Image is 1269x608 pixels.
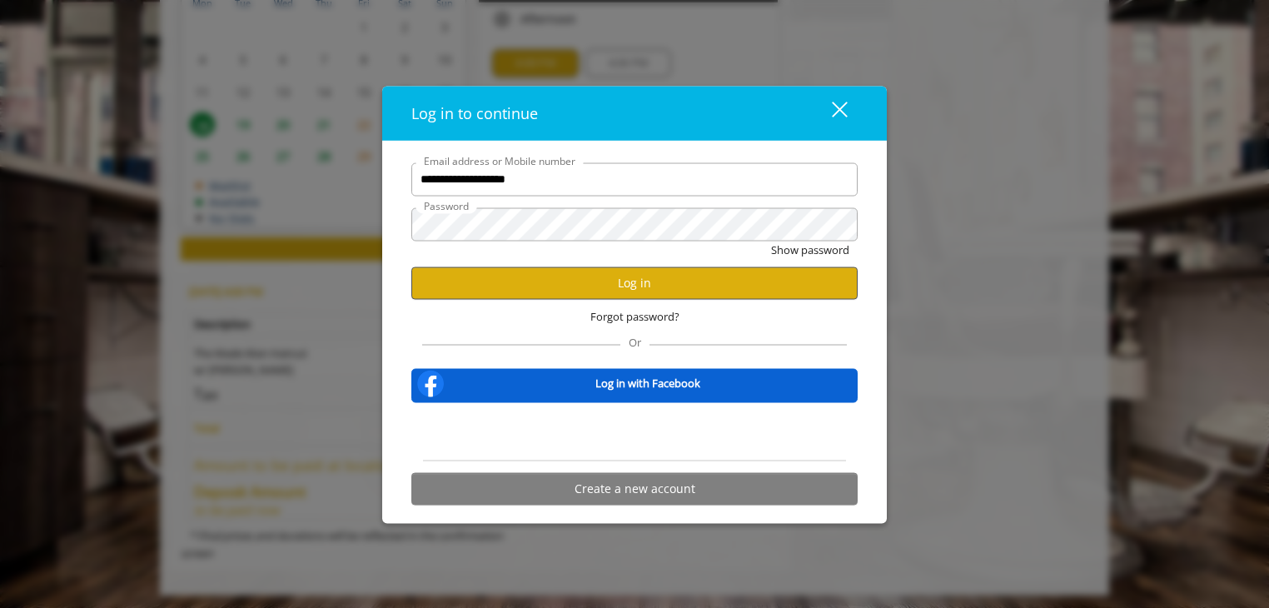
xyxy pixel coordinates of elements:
div: close dialog [813,101,846,126]
img: facebook-logo [414,366,447,400]
input: Email address or Mobile number [411,162,858,196]
b: Log in with Facebook [595,375,700,392]
button: Show password [771,241,849,258]
input: Password [411,207,858,241]
span: Or [620,334,649,349]
button: Create a new account [411,472,858,505]
span: Forgot password? [590,307,679,325]
button: close dialog [801,96,858,130]
iframe: Sign in with Google Button [543,413,726,450]
label: Password [416,197,477,213]
button: Log in [411,267,858,299]
label: Email address or Mobile number [416,152,584,168]
span: Log in to continue [411,102,538,122]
